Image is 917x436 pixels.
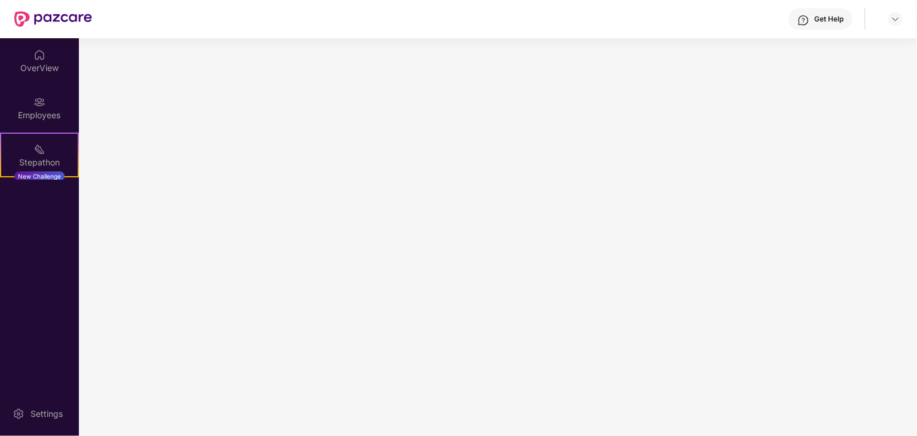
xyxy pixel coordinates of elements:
img: svg+xml;base64,PHN2ZyB4bWxucz0iaHR0cDovL3d3dy53My5vcmcvMjAwMC9zdmciIHdpZHRoPSIyMSIgaGVpZ2h0PSIyMC... [33,143,45,155]
img: New Pazcare Logo [14,11,92,27]
div: Stepathon [1,156,78,168]
div: New Challenge [14,171,65,181]
div: Settings [27,408,66,420]
img: svg+xml;base64,PHN2ZyBpZD0iSGVscC0zMngzMiIgeG1sbnM9Imh0dHA6Ly93d3cudzMub3JnLzIwMDAvc3ZnIiB3aWR0aD... [797,14,809,26]
img: svg+xml;base64,PHN2ZyBpZD0iSG9tZSIgeG1sbnM9Imh0dHA6Ly93d3cudzMub3JnLzIwMDAvc3ZnIiB3aWR0aD0iMjAiIG... [33,49,45,61]
img: svg+xml;base64,PHN2ZyBpZD0iU2V0dGluZy0yMHgyMCIgeG1sbnM9Imh0dHA6Ly93d3cudzMub3JnLzIwMDAvc3ZnIiB3aW... [13,408,25,420]
img: svg+xml;base64,PHN2ZyBpZD0iRW1wbG95ZWVzIiB4bWxucz0iaHR0cDovL3d3dy53My5vcmcvMjAwMC9zdmciIHdpZHRoPS... [33,96,45,108]
img: svg+xml;base64,PHN2ZyBpZD0iRHJvcGRvd24tMzJ4MzIiIHhtbG5zPSJodHRwOi8vd3d3LnczLm9yZy8yMDAwL3N2ZyIgd2... [891,14,900,24]
div: Get Help [814,14,843,24]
